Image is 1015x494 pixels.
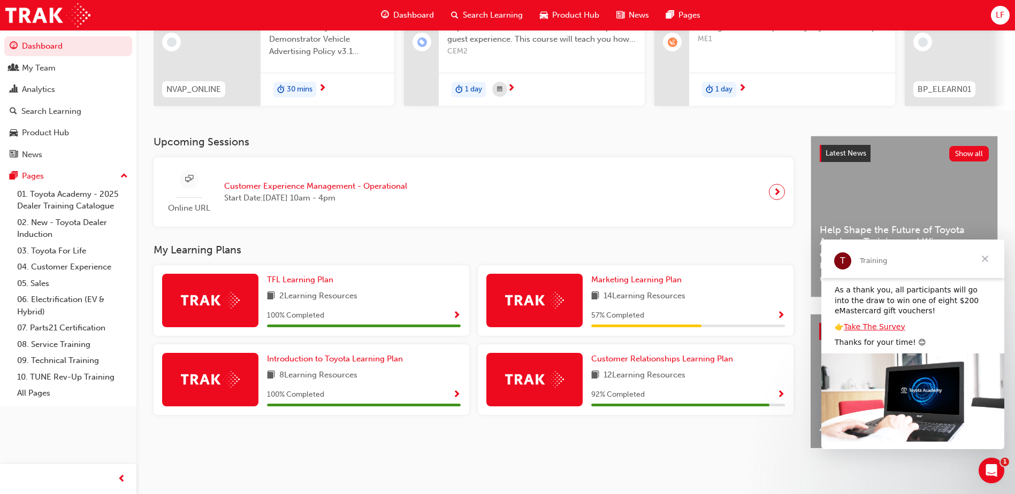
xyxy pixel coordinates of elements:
[591,354,733,364] span: Customer Relationships Learning Plan
[21,105,81,118] div: Search Learning
[505,371,564,388] img: Trak
[4,102,132,121] a: Search Learning
[267,369,275,382] span: book-icon
[821,240,1004,449] iframe: Intercom live chat message
[154,244,793,256] h3: My Learning Plans
[591,275,682,284] span: Marketing Learning Plan
[773,184,781,199] span: next-icon
[604,290,685,303] span: 14 Learning Resources
[118,473,126,486] span: prev-icon
[267,354,403,364] span: Introduction to Toyota Learning Plan
[5,3,90,27] img: Trak
[13,336,132,353] a: 08. Service Training
[13,243,132,259] a: 03. Toyota For Life
[442,4,531,26] a: search-iconSearch Learning
[154,136,793,148] h3: Upcoming Sessions
[13,352,132,369] a: 09. Technical Training
[698,33,887,45] span: ME1
[269,21,386,58] span: Welcome to Toyota’s New and Demonstrator Vehicle Advertising Policy v3.1 eLearning module, design...
[13,186,132,214] a: 01. Toyota Academy - 2025 Dealer Training Catalogue
[497,83,502,96] span: calendar-icon
[22,149,42,161] div: News
[996,9,1004,21] span: LF
[22,62,56,74] div: My Team
[162,166,785,219] a: Online URLCustomer Experience Management - OperationalStart Date:[DATE] 10am - 4pm
[453,309,461,322] button: Show Progress
[13,259,132,275] a: 04. Customer Experience
[949,146,989,161] button: Show all
[372,4,442,26] a: guage-iconDashboard
[10,64,18,73] span: people-icon
[455,83,463,97] span: duration-icon
[820,260,989,284] span: Revolutionise the way you access and manage your learning resources.
[267,275,333,284] span: TFL Learning Plan
[811,314,947,448] a: 4x4 and Towing
[591,353,737,365] a: Customer Relationships Learning Plan
[267,290,275,303] span: book-icon
[4,123,132,143] a: Product Hub
[167,37,177,47] span: learningRecordVerb_NONE-icon
[10,42,18,51] span: guage-icon
[505,292,564,308] img: Trak
[224,192,407,204] span: Start Date: [DATE] 10am - 4pm
[658,4,709,26] a: pages-iconPages
[820,145,989,162] a: Latest NewsShow all
[918,83,971,96] span: BP_ELEARN01
[531,4,608,26] a: car-iconProduct Hub
[417,37,427,47] span: learningRecordVerb_ENROLL-icon
[918,37,928,47] span: learningRecordVerb_NONE-icon
[668,37,677,47] span: learningRecordVerb_WAITLIST-icon
[279,290,357,303] span: 2 Learning Resources
[120,169,128,183] span: up-icon
[10,128,18,138] span: car-icon
[453,388,461,402] button: Show Progress
[979,458,1004,483] iframe: Intercom live chat
[453,390,461,400] span: Show Progress
[13,291,132,320] a: 06. Electrification (EV & Hybrid)
[4,145,132,165] a: News
[826,149,866,158] span: Latest News
[277,83,285,97] span: duration-icon
[1001,458,1009,466] span: 1
[181,292,240,308] img: Trak
[678,9,700,21] span: Pages
[777,309,785,322] button: Show Progress
[4,58,132,78] a: My Team
[666,9,674,22] span: pages-icon
[777,390,785,400] span: Show Progress
[185,173,193,186] span: sessionType_ONLINE_URL-icon
[10,172,18,181] span: pages-icon
[13,369,132,385] a: 10. TUNE Rev-Up Training
[811,136,998,297] a: Latest NewsShow allHelp Shape the Future of Toyota Academy Training and Win an eMastercard!Revolu...
[10,107,17,117] span: search-icon
[267,310,324,322] span: 100 % Completed
[279,369,357,382] span: 8 Learning Resources
[13,275,132,292] a: 05. Sales
[13,320,132,336] a: 07. Parts21 Certification
[267,353,407,365] a: Introduction to Toyota Learning Plan
[591,310,644,322] span: 57 % Completed
[4,166,132,186] button: Pages
[451,9,459,22] span: search-icon
[10,150,18,160] span: news-icon
[738,84,746,94] span: next-icon
[22,127,69,139] div: Product Hub
[22,83,55,96] div: Analytics
[591,290,599,303] span: book-icon
[381,9,389,22] span: guage-icon
[629,9,649,21] span: News
[13,214,132,243] a: 02. New - Toyota Dealer Induction
[4,36,132,56] a: Dashboard
[616,9,624,22] span: news-icon
[591,369,599,382] span: book-icon
[540,9,548,22] span: car-icon
[22,170,44,182] div: Pages
[777,311,785,321] span: Show Progress
[13,385,132,402] a: All Pages
[706,83,713,97] span: duration-icon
